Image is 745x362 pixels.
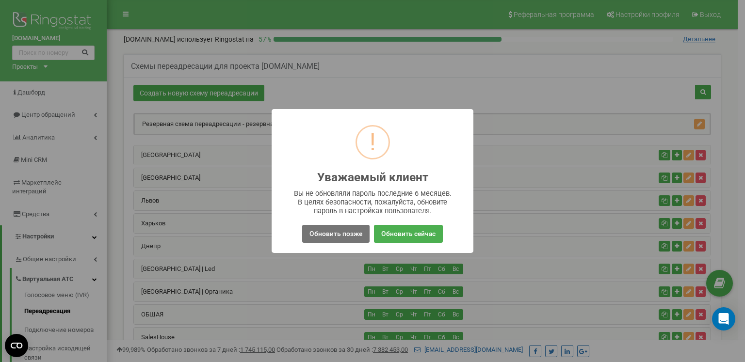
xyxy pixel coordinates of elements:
div: Open Intercom Messenger [712,307,735,331]
h2: Уважаемый клиент [317,171,428,184]
div: ! [370,126,376,158]
div: Вы не обновляли пароль последние 6 месяцев. В целях безопасности, пожалуйста, обновите пароль в н... [291,189,454,215]
button: Обновить позже [302,225,370,243]
button: Обновить сейчас [374,225,443,243]
button: Open CMP widget [5,334,28,357]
